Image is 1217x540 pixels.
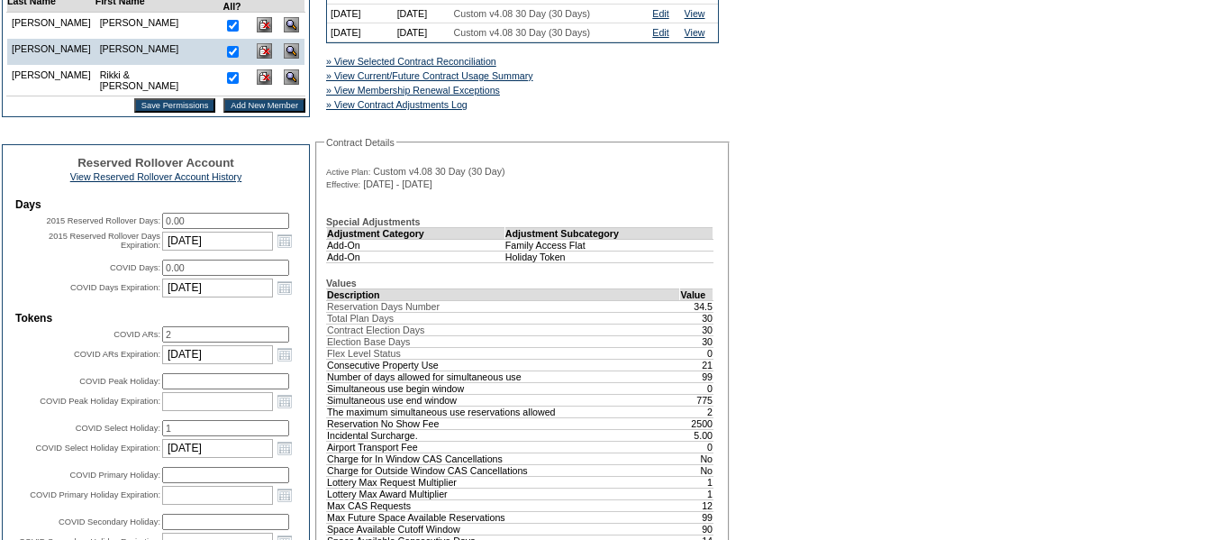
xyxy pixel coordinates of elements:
img: Delete [257,17,272,32]
legend: Contract Details [324,137,396,148]
label: COVID Primary Holiday: [69,471,160,480]
td: Consecutive Property Use [327,359,680,371]
a: » View Membership Renewal Exceptions [326,85,500,96]
td: [PERSON_NAME] [7,39,95,65]
td: Reservation No Show Fee [327,417,680,429]
img: View Dashboard [284,69,299,85]
label: COVID Peak Holiday: [79,377,160,386]
td: The maximum simultaneous use reservations allowed [327,406,680,417]
td: [DATE] [327,23,394,42]
label: COVID Days: [110,263,160,272]
td: Airport Transport Fee [327,441,680,453]
span: [DATE] - [DATE] [363,178,432,189]
td: 21 [680,359,713,371]
a: View Reserved Rollover Account History [70,171,242,182]
a: View [685,27,705,38]
td: 12 [680,499,713,511]
a: Open the calendar popup. [275,278,295,297]
td: Incidental Surcharge. [327,429,680,441]
a: Edit [652,27,668,38]
img: Delete [257,69,272,85]
td: Value [680,288,713,300]
b: Values [326,278,357,288]
td: Simultaneous use end window [327,394,680,406]
label: COVID Secondary Holiday: [59,517,160,526]
img: View Dashboard [284,17,299,32]
td: 0 [680,382,713,394]
a: Open the calendar popup. [275,391,295,411]
td: 2500 [680,417,713,429]
td: No [680,453,713,464]
span: Election Base Days [327,336,410,347]
td: [DATE] [327,5,394,23]
td: [DATE] [394,5,450,23]
span: Effective: [326,179,360,190]
td: 775 [680,394,713,406]
td: 99 [680,511,713,523]
td: 1 [680,488,713,499]
td: Description [327,288,680,300]
span: Custom v4.08 30 Day (30 Days) [454,8,591,19]
a: View [685,8,705,19]
span: Contract Election Days [327,325,424,335]
td: Add-On [327,251,505,262]
td: Charge for Outside Window CAS Cancellations [327,464,680,476]
td: Adjustment Subcategory [504,227,713,239]
span: Flex Level Status [327,348,401,359]
td: Charge for In Window CAS Cancellations [327,453,680,464]
label: COVID Days Expiration: [70,283,160,292]
td: Rikki & [PERSON_NAME] [95,65,213,96]
td: Lottery Max Request Multiplier [327,476,680,488]
td: 0 [680,347,713,359]
img: Delete [257,43,272,59]
span: Custom v4.08 30 Day (30 Days) [454,27,591,38]
a: » View Selected Contract Reconciliation [326,56,496,67]
a: Open the calendar popup. [275,438,295,458]
label: COVID Select Holiday: [76,424,160,433]
td: 30 [680,324,713,335]
td: Add-On [327,239,505,251]
td: Max CAS Requests [327,499,680,511]
td: [PERSON_NAME] [7,13,95,40]
td: Number of days allowed for simultaneous use [327,371,680,382]
label: COVID ARs: [114,330,160,339]
td: 2 [680,406,713,417]
label: COVID Peak Holiday Expiration: [40,397,160,406]
td: 0 [680,441,713,453]
td: Family Access Flat [504,239,713,251]
td: [PERSON_NAME] [95,39,213,65]
td: [PERSON_NAME] [95,13,213,40]
td: [DATE] [394,23,450,42]
img: View Dashboard [284,43,299,59]
a: » View Current/Future Contract Usage Summary [326,70,533,81]
td: 34.5 [680,300,713,312]
td: 30 [680,335,713,347]
label: COVID ARs Expiration: [74,350,160,359]
input: Save Permissions [134,98,216,113]
label: 2015 Reserved Rollover Days: [46,216,160,225]
td: Lottery Max Award Multiplier [327,488,680,499]
span: Reserved Rollover Account [77,156,234,169]
td: Adjustment Category [327,227,505,239]
label: COVID Select Holiday Expiration: [36,444,160,453]
label: 2015 Reserved Rollover Days Expiration: [49,232,160,250]
span: Active Plan: [326,167,370,178]
td: Space Available Cutoff Window [327,523,680,535]
a: Edit [652,8,668,19]
td: 99 [680,371,713,382]
a: Open the calendar popup. [275,344,295,364]
td: Tokens [15,312,296,325]
span: Custom v4.08 30 Day (30 Day) [373,166,504,177]
td: Max Future Space Available Reservations [327,511,680,523]
a: Open the calendar popup. [275,485,295,505]
span: Reservation Days Number [327,301,440,312]
td: [PERSON_NAME] [7,65,95,96]
td: 5.00 [680,429,713,441]
td: 1 [680,476,713,488]
td: Days [15,198,296,211]
input: Add New Member [223,98,305,113]
td: 30 [680,312,713,324]
span: Total Plan Days [327,313,394,324]
td: No [680,464,713,476]
b: Special Adjustments [326,216,420,227]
